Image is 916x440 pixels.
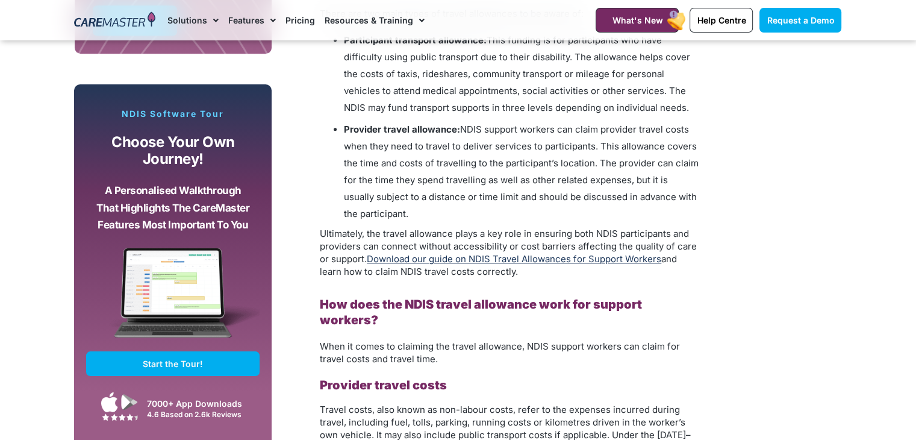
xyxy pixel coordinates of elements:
[86,108,260,119] p: NDIS Software Tour
[95,134,251,168] p: Choose your own journey!
[320,341,680,365] span: When it comes to claiming the travel allowance, NDIS support workers can claim for travel costs a...
[367,253,661,265] a: Download our guide on NDIS Travel Allowances for Support Workers
[102,413,138,421] img: Google Play Store App Review Stars
[74,11,155,30] img: CareMaster Logo
[596,8,679,33] a: What's New
[95,182,251,234] p: A personalised walkthrough that highlights the CareMaster features most important to you
[767,15,834,25] span: Request a Demo
[320,297,642,327] b: How does the NDIS travel allowance work for support workers?
[147,397,254,410] div: 7000+ App Downloads
[86,248,260,351] img: CareMaster Software Mockup on Screen
[101,392,118,412] img: Apple App Store Icon
[690,8,753,33] a: Help Centre
[143,359,203,369] span: Start the Tour!
[759,8,841,33] a: Request a Demo
[320,378,447,392] b: Provider travel costs
[344,124,460,135] b: Provider travel allowance:
[86,351,260,376] a: Start the Tour!
[697,15,746,25] span: Help Centre
[121,393,138,411] img: Google Play App Icon
[612,15,662,25] span: What's New
[344,124,699,219] span: NDIS support workers can claim provider travel costs when they need to travel to deliver services...
[320,228,697,277] span: Ultimately, the travel allowance plays a key role in ensuring both NDIS participants and provider...
[344,34,690,113] span: This funding is for participants who have difficulty using public transport due to their disabili...
[147,410,254,419] div: 4.6 Based on 2.6k Reviews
